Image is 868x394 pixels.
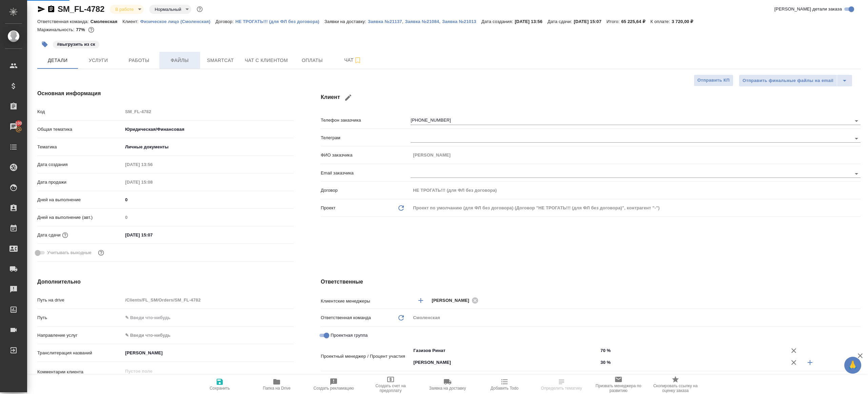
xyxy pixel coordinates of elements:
[366,383,415,393] span: Создать счет на предоплату
[411,150,861,160] input: Пустое поле
[476,375,533,394] button: Добавить Todo
[37,179,123,186] p: Дата продажи
[405,18,439,25] button: Заявка №21084
[123,160,182,169] input: Пустое поле
[123,348,294,358] input: ✎ Введи что-нибудь
[852,134,861,143] button: Open
[122,19,140,24] p: Клиент:
[411,185,861,195] input: Пустое поле
[362,375,419,394] button: Создать счет на предоплату
[442,18,481,25] button: Заявка №21013
[235,18,324,24] a: НЕ ТРОГАТЬ!!! (для ФЛ без договора)
[37,5,45,13] button: Скопировать ссылку для ЯМессенджера
[321,117,411,124] p: Телефон заказчика
[314,386,354,391] span: Создать рекламацию
[91,19,123,24] p: Смоленская
[419,375,476,394] button: Заявка на доставку
[697,77,730,84] span: Отправить КП
[37,350,123,356] p: Транслитерация названий
[140,18,215,24] a: Физическое лицо (Смоленская)
[204,56,237,65] span: Smartcat
[852,116,861,126] button: Open
[61,231,70,240] button: Если добавить услуги и заполнить их объемом, то дата рассчитается автоматически
[245,56,288,65] span: Чат с клиентом
[37,89,294,98] h4: Основная информация
[305,375,362,394] button: Создать рекламацию
[621,19,650,24] p: 65 225,64 ₽
[590,375,647,394] button: Призвать менеджера по развитию
[76,27,86,32] p: 77%
[37,196,123,203] p: Дней на выполнение
[368,19,402,24] p: Заявка №21137
[37,108,123,115] p: Код
[432,297,473,304] span: [PERSON_NAME]
[216,19,236,24] p: Договор:
[195,5,204,14] button: Доп статусы указывают на важность/срочность заказа
[123,107,294,117] input: Пустое поле
[87,25,96,34] button: 12377.70 RUB;
[548,19,574,24] p: Дата сдачи:
[650,19,672,24] p: К оплате:
[541,386,582,391] span: Определить тематику
[439,19,442,24] p: ,
[82,56,115,65] span: Услуги
[2,118,25,135] a: 100
[248,375,305,394] button: Папка на Drive
[321,353,411,360] p: Проектный менеджер / Процент участия
[97,248,105,257] button: Выбери, если сб и вс нужно считать рабочими днями для выполнения заказа.
[491,386,518,391] span: Добавить Todo
[774,6,842,13] span: [PERSON_NAME] детали заказа
[574,19,607,24] p: [DATE] 15:07
[52,41,100,47] span: выгрузить из ск
[37,232,61,239] p: Дата сдачи
[321,170,411,177] p: Email заказчика
[123,124,294,135] div: Юридическая/Финансовая
[852,169,861,179] button: Open
[413,292,429,309] button: Добавить менеджера
[402,19,405,24] p: ,
[337,56,369,64] span: Чат
[153,6,183,12] button: Нормальный
[123,295,294,305] input: Пустое поле
[429,386,466,391] span: Заявка на доставку
[321,205,336,211] p: Проект
[672,19,698,24] p: 3 720,00 ₽
[123,330,294,341] div: ✎ Введи что-нибудь
[37,19,91,24] p: Ответственная команда:
[324,19,368,24] p: Заявки на доставку:
[739,75,852,87] div: split button
[37,161,123,168] p: Дата создания
[321,314,371,321] p: Ответственная команда
[743,77,833,85] span: Отправить финальные файлы на email
[598,346,786,355] input: ✎ Введи что-нибудь
[651,383,700,393] span: Скопировать ссылку на оценку заказа
[802,354,818,371] button: Добавить
[442,19,481,24] p: Заявка №21013
[47,5,55,13] button: Скопировать ссылку
[123,195,294,205] input: ✎ Введи что-нибудь
[354,56,362,64] svg: Подписаться
[37,37,52,52] button: Добавить тэг
[694,75,733,86] button: Отправить КП
[594,350,596,351] button: Open
[321,298,411,305] p: Клиентские менеджеры
[411,202,861,214] div: Проект по умолчанию (для ФЛ без договора) (Договор "НЕ ТРОГАТЬ!!! (для ФЛ без договора)", контраг...
[140,19,215,24] p: Физическое лицо (Смоленская)
[296,56,329,65] span: Оплаты
[37,278,294,286] h4: Дополнительно
[41,56,74,65] span: Детали
[163,56,196,65] span: Файлы
[37,314,123,321] p: Путь
[57,41,95,48] p: #выгрузить из ск
[594,362,596,363] button: Open
[125,332,285,339] div: ✎ Введи что-нибудь
[149,5,191,14] div: В работе
[37,214,123,221] p: Дней на выполнение (авт.)
[11,120,26,127] span: 100
[844,357,861,374] button: 🙏
[647,375,704,394] button: Скопировать ссылку на оценку заказа
[123,212,294,222] input: Пустое поле
[533,375,590,394] button: Определить тематику
[123,141,294,153] div: Личные документы
[321,152,411,159] p: ФИО заказчика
